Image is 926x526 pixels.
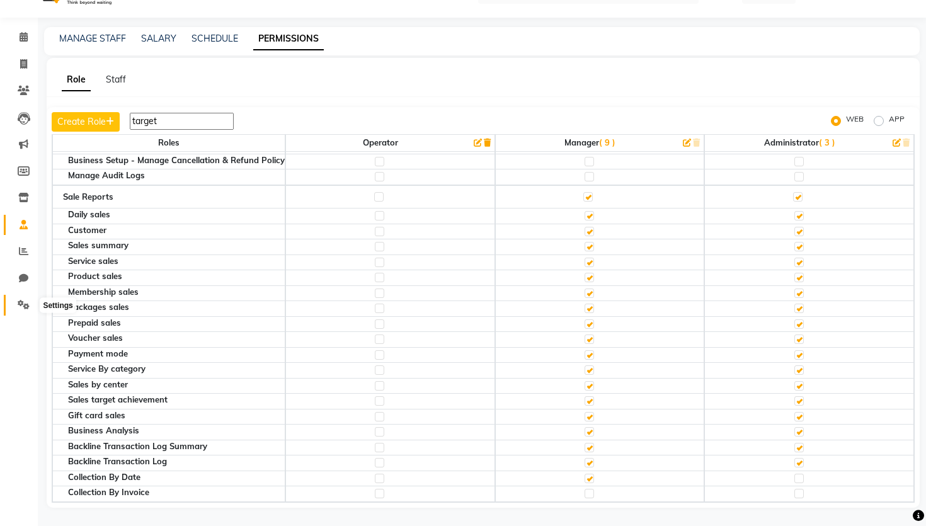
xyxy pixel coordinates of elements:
a: SCHEDULE [191,33,238,44]
div: Voucher sales [68,334,285,342]
label: APP [889,113,905,129]
div: Gift card sales [68,411,285,420]
span: ( 9 ) [599,137,615,147]
a: Staff [106,74,126,85]
div: Sales target achievement [68,396,285,404]
div: Backline Transaction Log Summary [68,442,285,450]
div: Sale Reports [63,191,275,203]
div: Prepaid sales [68,319,285,327]
div: Payment mode [68,350,285,358]
input: Search [130,113,234,130]
div: Product sales [68,272,285,280]
th: Operator [285,134,495,152]
div: Sales by center [68,380,285,389]
th: Roles [52,134,285,152]
label: WEB [846,113,864,129]
div: Settings [40,298,76,313]
div: Collection By Invoice [68,488,285,496]
div: Service By category [68,365,285,373]
div: Customer [68,226,285,234]
button: Create Role [52,112,120,132]
div: Packages sales [68,303,285,311]
a: MANAGE STAFF [59,33,126,44]
th: Manager [495,134,705,152]
a: SALARY [141,33,176,44]
th: Administrator [704,134,914,152]
div: Daily sales [68,210,285,219]
a: PERMISSIONS [253,28,324,50]
div: Business Analysis [68,426,285,435]
div: Sales summary [68,241,285,249]
div: Service sales [68,257,285,265]
div: Manage Audit Logs [68,171,285,180]
div: Collection By Date [68,473,285,481]
a: Role [62,69,91,91]
div: Business Setup - Manage Cancellation & Refund Policy [68,156,285,164]
div: Backline Transaction Log [68,457,285,466]
span: ( 3 ) [819,137,835,147]
div: Membership sales [68,288,285,296]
